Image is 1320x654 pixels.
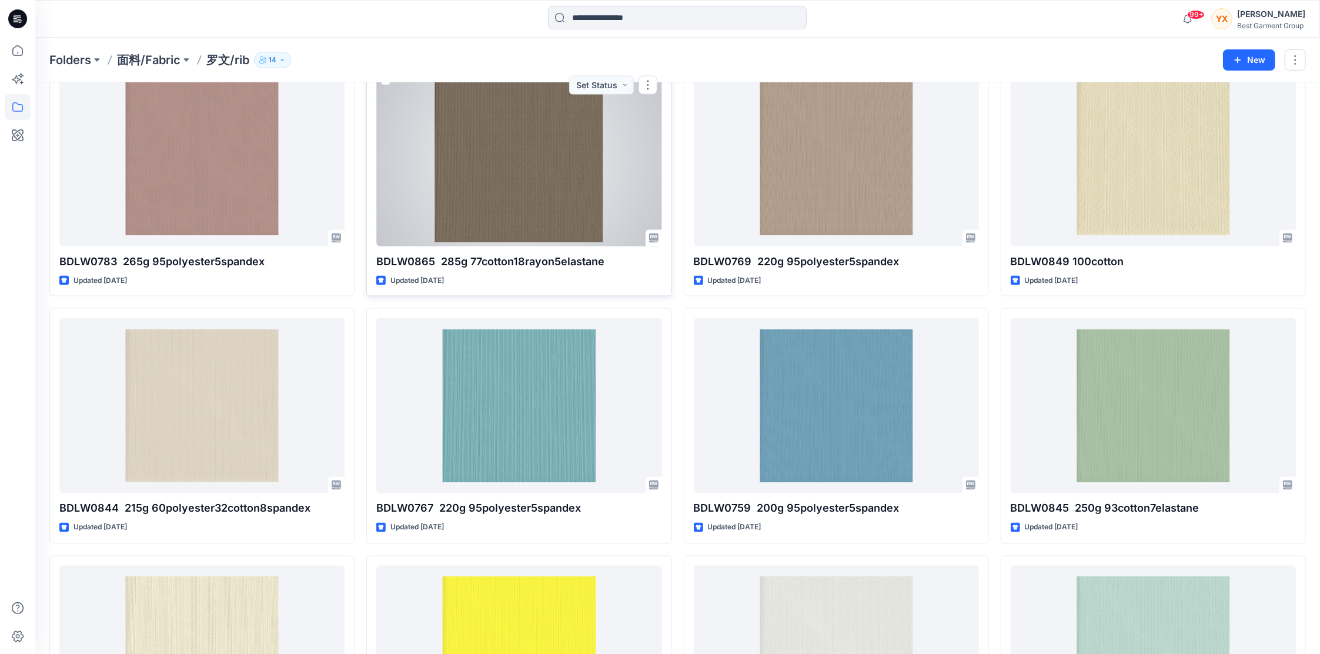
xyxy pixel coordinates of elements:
[376,318,661,493] a: BDLW0767 220g 95polyester5spandex
[1011,71,1296,246] a: BDLW0849 100cotton
[694,318,979,493] a: BDLW0759 200g 95polyester5spandex
[1237,21,1305,30] div: Best Garment Group
[206,52,249,68] p: 罗文/rib
[390,522,444,534] p: Updated [DATE]
[1211,8,1232,29] div: YX
[73,522,127,534] p: Updated [DATE]
[376,500,661,517] p: BDLW0767 220g 95polyester5spandex
[708,522,761,534] p: Updated [DATE]
[1011,318,1296,493] a: BDLW0845 250g 93cotton7elastane
[1223,49,1275,71] button: New
[1237,7,1305,21] div: [PERSON_NAME]
[708,275,761,287] p: Updated [DATE]
[1011,500,1296,517] p: BDLW0845 250g 93cotton7elastane
[1011,253,1296,270] p: BDLW0849 100cotton
[73,275,127,287] p: Updated [DATE]
[117,52,181,68] a: 面料/Fabric
[59,71,345,246] a: BDLW0783 265g 95polyester5spandex
[1187,10,1205,19] span: 99+
[1025,275,1078,287] p: Updated [DATE]
[1025,522,1078,534] p: Updated [DATE]
[390,275,444,287] p: Updated [DATE]
[254,52,291,68] button: 14
[59,500,345,517] p: BDLW0844 215g 60polyester32cotton8spandex
[376,253,661,270] p: BDLW0865 285g 77cotton18rayon5elastane
[694,71,979,246] a: BDLW0769 220g 95polyester5spandex
[376,71,661,246] a: BDLW0865 285g 77cotton18rayon5elastane
[269,54,276,66] p: 14
[59,253,345,270] p: BDLW0783 265g 95polyester5spandex
[49,52,91,68] a: Folders
[694,253,979,270] p: BDLW0769 220g 95polyester5spandex
[694,500,979,517] p: BDLW0759 200g 95polyester5spandex
[59,318,345,493] a: BDLW0844 215g 60polyester32cotton8spandex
